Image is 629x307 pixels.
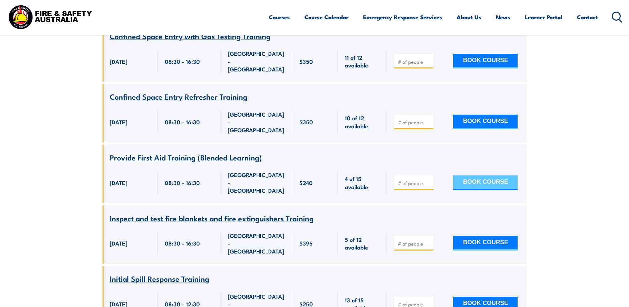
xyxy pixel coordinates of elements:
a: Inspect and test fire blankets and fire extinguishers Training [110,214,314,223]
span: 08:30 - 16:30 [165,239,200,247]
input: # of people [398,119,431,126]
span: 10 of 12 available [345,114,380,130]
a: News [496,8,510,26]
span: [GEOGRAPHIC_DATA] - [GEOGRAPHIC_DATA] [228,110,285,134]
span: Confined Space Entry Refresher Training [110,91,247,102]
span: $240 [299,179,313,186]
a: Learner Portal [525,8,562,26]
span: [DATE] [110,118,127,126]
span: [GEOGRAPHIC_DATA] - [GEOGRAPHIC_DATA] [228,50,285,73]
a: Provide First Aid Training (Blended Learning) [110,153,262,162]
span: [DATE] [110,239,127,247]
span: Initial Spill Response Training [110,273,209,284]
button: BOOK COURSE [453,236,518,251]
span: Provide First Aid Training (Blended Learning) [110,152,262,163]
button: BOOK COURSE [453,175,518,190]
span: [DATE] [110,57,127,65]
span: Confined Space Entry with Gas Testing Training [110,30,271,42]
span: $350 [299,118,313,126]
input: # of people [398,240,431,247]
span: [DATE] [110,179,127,186]
span: [GEOGRAPHIC_DATA] - [GEOGRAPHIC_DATA] [228,232,285,255]
a: Course Calendar [304,8,348,26]
span: 11 of 12 available [345,53,380,69]
a: Initial Spill Response Training [110,275,209,283]
a: About Us [457,8,481,26]
a: Confined Space Entry with Gas Testing Training [110,32,271,41]
span: $395 [299,239,313,247]
a: Courses [269,8,290,26]
span: $350 [299,57,313,65]
input: # of people [398,180,431,186]
a: Confined Space Entry Refresher Training [110,93,247,101]
button: BOOK COURSE [453,54,518,68]
span: 5 of 12 available [345,236,380,251]
a: Contact [577,8,598,26]
span: [GEOGRAPHIC_DATA] - [GEOGRAPHIC_DATA] [228,171,285,194]
a: Emergency Response Services [363,8,442,26]
span: 08:30 - 16:30 [165,179,200,186]
span: 08:30 - 16:30 [165,57,200,65]
span: Inspect and test fire blankets and fire extinguishers Training [110,212,314,224]
button: BOOK COURSE [453,115,518,129]
span: 4 of 15 available [345,175,380,190]
input: # of people [398,58,431,65]
span: 08:30 - 16:30 [165,118,200,126]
